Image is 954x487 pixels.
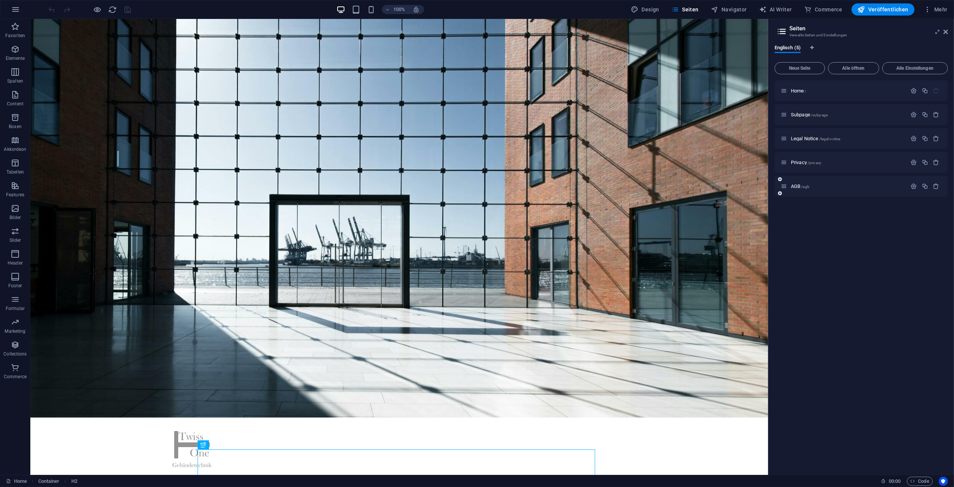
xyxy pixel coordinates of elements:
button: Design [628,3,662,16]
p: Slider [9,237,21,243]
span: / [805,89,806,93]
div: Einstellungen [911,111,917,118]
a: Klick, um Auswahl aufzuheben. Doppelklick öffnet Seitenverwaltung [6,477,27,486]
span: Seiten [671,6,699,13]
div: Entfernen [933,111,940,118]
span: Klick, um Seite zu öffnen [791,160,821,165]
button: reload [108,5,117,14]
p: Footer [8,283,22,289]
p: Content [7,101,24,107]
button: Seiten [668,3,702,16]
div: Privacy/privacy [789,160,907,165]
button: Usercentrics [939,477,948,486]
span: Klick, um Seite zu öffnen [791,88,806,94]
button: Mehr [921,3,951,16]
button: Neue Seite [775,62,825,74]
span: Klick, um Seite zu öffnen [791,136,840,141]
h6: 100% [393,5,405,14]
h3: Verwalte Seiten und Einstellungen [789,32,933,39]
div: Duplizieren [922,111,928,118]
div: Die Startseite kann nicht gelöscht werden [933,88,940,94]
span: Code [910,477,929,486]
span: Commerce [804,6,842,13]
p: Features [6,192,24,198]
i: Seite neu laden [108,5,117,14]
button: Commerce [801,3,846,16]
p: Boxen [9,124,22,130]
div: Sprachen-Tabs [775,45,948,59]
div: Entfernen [933,183,940,189]
div: Design (Strg+Alt+Y) [628,3,662,16]
div: Duplizieren [922,88,928,94]
div: Home/ [789,88,907,93]
span: Klick zum Auswählen. Doppelklick zum Bearbeiten [38,477,60,486]
button: Alle öffnen [828,62,879,74]
p: Marketing [5,328,25,334]
span: Veröffentlichen [858,6,908,13]
p: Commerce [4,374,27,380]
p: Bilder [9,215,21,221]
span: Klick, um Seite zu öffnen [791,183,809,189]
span: Alle öffnen [831,66,876,70]
h2: Seiten [789,25,948,32]
div: Legal Notice/legal-notice [789,136,907,141]
p: Akkordeon [4,146,26,152]
span: /subpage [811,113,828,117]
span: Klick, um Seite zu öffnen [791,112,828,117]
button: Veröffentlichen [852,3,915,16]
i: Bei Größenänderung Zoomstufe automatisch an das gewählte Gerät anpassen. [413,6,420,13]
button: 100% [382,5,409,14]
p: Favoriten [5,33,25,39]
div: Entfernen [933,159,940,166]
div: Einstellungen [911,159,917,166]
span: : [894,478,895,484]
div: Einstellungen [911,183,917,189]
div: Duplizieren [922,183,928,189]
p: Elemente [6,55,25,61]
span: Neue Seite [778,66,822,70]
div: Subpage/subpage [789,112,907,117]
p: Spalten [7,78,23,84]
p: Tabellen [6,169,24,175]
p: Header [8,260,23,266]
span: Klick zum Auswählen. Doppelklick zum Bearbeiten [71,477,77,486]
button: AI Writer [756,3,795,16]
div: Duplizieren [922,159,928,166]
span: Navigator [711,6,747,13]
span: /privacy [808,161,821,165]
button: Klicke hier, um den Vorschau-Modus zu verlassen [93,5,102,14]
span: Alle Einstellungen [886,66,945,70]
button: Alle Einstellungen [882,62,948,74]
div: AGB/agb [789,184,907,189]
div: Duplizieren [922,135,928,142]
span: Englisch (5) [775,43,801,54]
div: Entfernen [933,135,940,142]
p: Formular [6,305,25,312]
span: Mehr [924,6,948,13]
span: 00 00 [889,477,901,486]
div: Einstellungen [911,135,917,142]
span: Design [631,6,659,13]
h6: Session-Zeit [881,477,901,486]
span: /agb [802,185,810,189]
button: Code [907,477,933,486]
div: Einstellungen [911,88,917,94]
nav: breadcrumb [38,477,77,486]
span: AI Writer [759,6,792,13]
span: /legal-notice [819,137,841,141]
p: Collections [3,351,27,357]
button: Navigator [708,3,750,16]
